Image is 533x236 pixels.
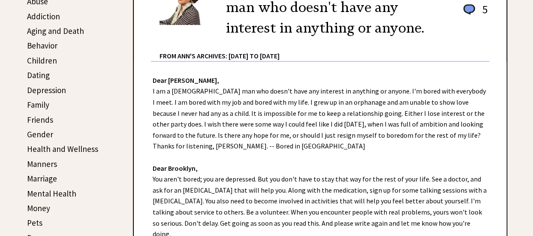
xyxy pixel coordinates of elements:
[153,76,219,85] strong: Dear [PERSON_NAME],
[27,40,57,51] a: Behavior
[27,218,42,228] a: Pets
[160,38,489,61] div: From Ann's Archives: [DATE] to [DATE]
[461,3,477,16] img: message_round%201.png
[27,115,53,125] a: Friends
[27,129,53,139] a: Gender
[153,164,198,172] strong: Dear Brooklyn,
[27,188,76,199] a: Mental Health
[27,11,60,21] a: Addiction
[478,2,488,25] td: 5
[27,70,50,80] a: Dating
[27,159,57,169] a: Manners
[27,173,57,184] a: Marriage
[27,55,57,66] a: Children
[27,203,50,213] a: Money
[27,144,98,154] a: Health and Wellness
[27,100,49,110] a: Family
[27,26,84,36] a: Aging and Death
[27,85,66,95] a: Depression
